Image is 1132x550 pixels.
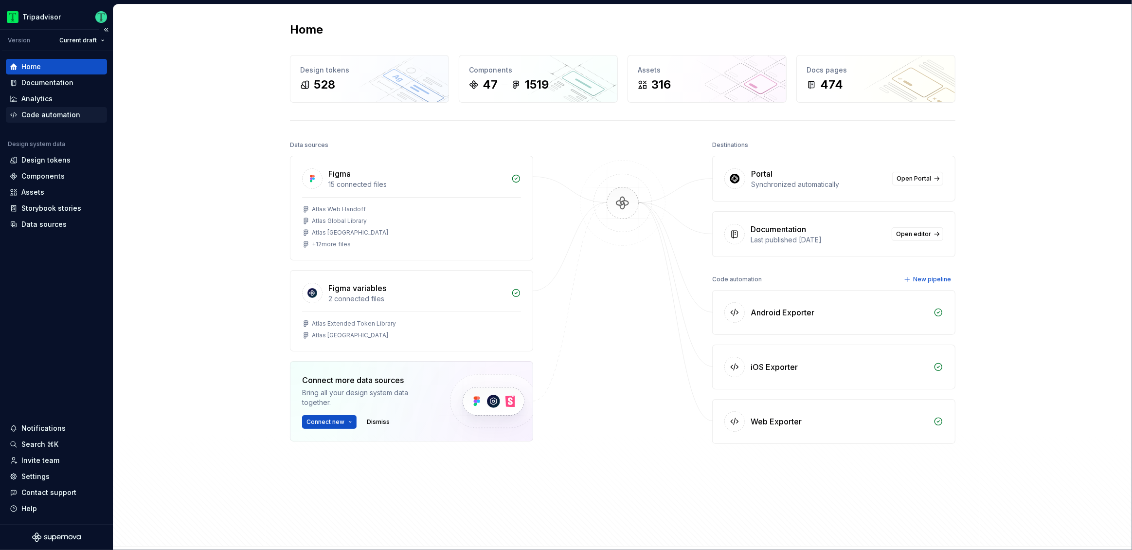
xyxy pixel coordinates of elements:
[21,203,81,213] div: Storybook stories
[6,168,107,184] a: Components
[751,235,886,245] div: Last published [DATE]
[21,504,37,513] div: Help
[302,374,433,386] div: Connect more data sources
[469,65,608,75] div: Components
[6,501,107,516] button: Help
[901,273,955,286] button: New pipeline
[6,59,107,74] a: Home
[6,75,107,91] a: Documentation
[21,472,50,481] div: Settings
[290,270,533,351] a: Figma variables2 connected filesAtlas Extended Token LibraryAtlas [GEOGRAPHIC_DATA]
[638,65,776,75] div: Assets
[21,488,76,497] div: Contact support
[6,437,107,452] button: Search ⌘K
[300,65,439,75] div: Design tokens
[8,140,65,148] div: Design system data
[290,138,328,152] div: Data sources
[59,37,97,44] span: Current draft
[6,107,107,123] a: Code automation
[807,65,945,75] div: Docs pages
[21,171,65,181] div: Components
[712,138,748,152] div: Destinations
[302,388,433,407] div: Bring all your design system data together.
[6,485,107,500] button: Contact support
[2,6,111,27] button: TripadvisorThomas Dittmer
[312,229,388,237] div: Atlas [GEOGRAPHIC_DATA]
[21,78,73,88] div: Documentation
[751,361,798,373] div: iOS Exporter
[328,282,386,294] div: Figma variables
[7,11,18,23] img: 0ed0e8b8-9446-497d-bad0-376821b19aa5.png
[367,418,390,426] span: Dismiss
[21,220,67,229] div: Data sources
[55,34,109,47] button: Current draft
[22,12,61,22] div: Tripadvisor
[896,230,931,238] span: Open editor
[6,421,107,436] button: Notifications
[328,168,351,180] div: Figma
[8,37,30,44] div: Version
[32,532,81,542] svg: Supernova Logo
[312,320,396,328] div: Atlas Extended Token Library
[314,77,335,92] div: 528
[21,110,80,120] div: Code automation
[21,456,59,465] div: Invite team
[6,152,107,168] a: Design tokens
[290,156,533,260] a: Figma15 connected filesAtlas Web HandoffAtlas Global LibraryAtlas [GEOGRAPHIC_DATA]+12more files
[483,77,498,92] div: 47
[290,55,449,103] a: Design tokens528
[6,201,107,216] a: Storybook stories
[21,423,66,433] div: Notifications
[306,418,344,426] span: Connect new
[6,184,107,200] a: Assets
[312,331,388,339] div: Atlas [GEOGRAPHIC_DATA]
[302,415,357,429] button: Connect new
[892,227,943,241] a: Open editor
[6,453,107,468] a: Invite team
[21,440,58,449] div: Search ⌘K
[21,94,53,104] div: Analytics
[328,180,505,189] div: 15 connected files
[459,55,618,103] a: Components471519
[21,155,71,165] div: Design tokens
[328,294,505,304] div: 2 connected files
[6,217,107,232] a: Data sources
[290,22,323,37] h2: Home
[712,273,762,286] div: Code automation
[312,240,351,248] div: + 12 more files
[751,168,773,180] div: Portal
[651,77,671,92] div: 316
[820,77,843,92] div: 474
[21,62,41,72] div: Home
[6,91,107,107] a: Analytics
[892,172,943,185] a: Open Portal
[21,187,44,197] div: Assets
[95,11,107,23] img: Thomas Dittmer
[751,180,886,189] div: Synchronized automatically
[525,77,549,92] div: 1519
[312,217,367,225] div: Atlas Global Library
[312,205,366,213] div: Atlas Web Handoff
[897,175,931,183] span: Open Portal
[913,275,951,283] span: New pipeline
[362,415,394,429] button: Dismiss
[99,23,113,37] button: Collapse sidebar
[751,416,802,427] div: Web Exporter
[796,55,955,103] a: Docs pages474
[6,469,107,484] a: Settings
[751,223,806,235] div: Documentation
[628,55,787,103] a: Assets316
[751,307,814,318] div: Android Exporter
